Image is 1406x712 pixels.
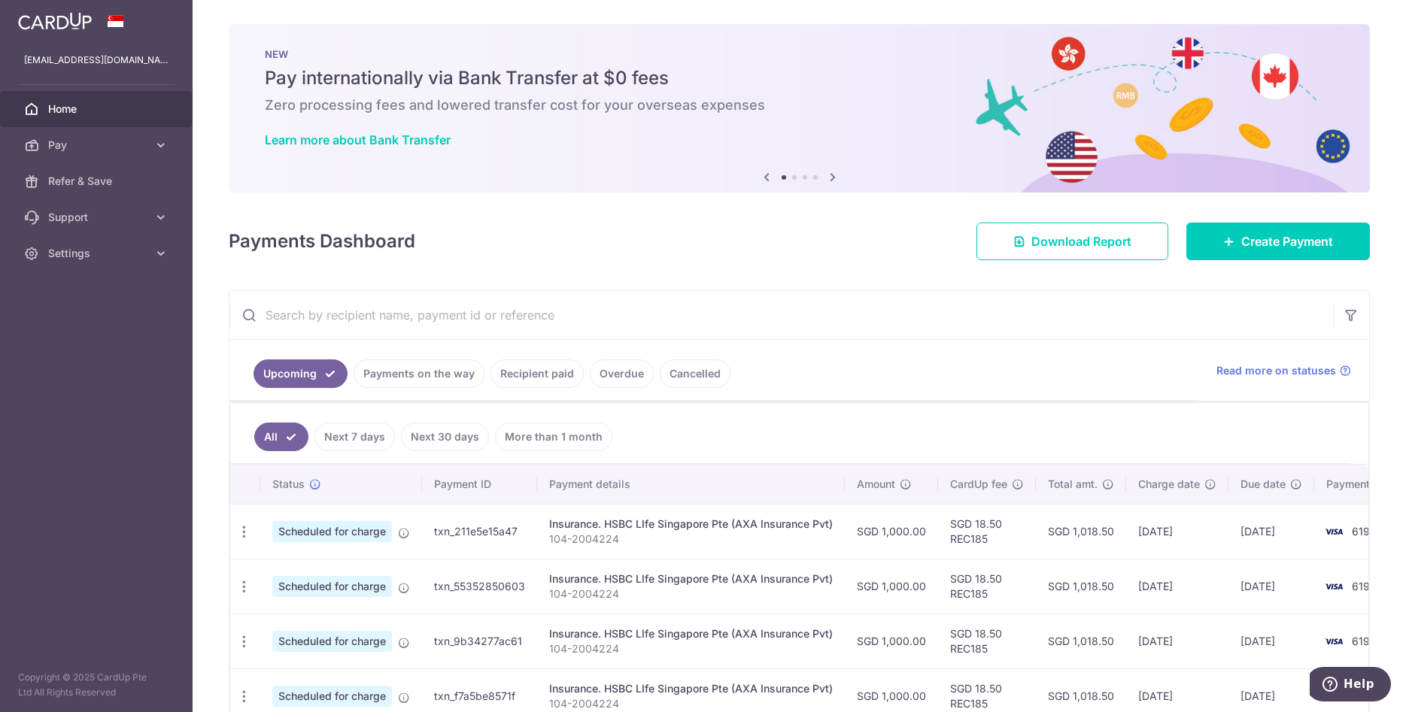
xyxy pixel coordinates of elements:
span: Scheduled for charge [272,631,392,652]
span: Scheduled for charge [272,576,392,597]
td: [DATE] [1228,504,1314,559]
a: Next 30 days [401,423,489,451]
a: Upcoming [254,359,348,388]
a: Next 7 days [314,423,395,451]
td: [DATE] [1126,559,1228,614]
td: SGD 18.50 REC185 [938,504,1036,559]
span: Home [48,101,147,117]
p: 104-2004224 [549,532,833,547]
a: Payments on the way [354,359,484,388]
td: txn_9b34277ac61 [422,614,537,668]
td: [DATE] [1228,559,1314,614]
h4: Payments Dashboard [229,228,415,255]
span: Pay [48,138,147,153]
p: 104-2004224 [549,641,833,656]
span: Settings [48,246,147,261]
span: Read more on statuses [1216,363,1336,378]
span: Refer & Save [48,174,147,189]
td: SGD 1,018.50 [1036,504,1126,559]
td: SGD 1,018.50 [1036,614,1126,668]
p: 104-2004224 [549,586,833,601]
span: Support [48,210,147,225]
span: Download Report [1031,232,1131,250]
span: Status [272,477,305,492]
a: Cancelled [660,359,730,388]
a: Read more on statuses [1216,363,1351,378]
div: Insurance. HSBC LIfe Singapore Pte (AXA Insurance Pvt) [549,517,833,532]
span: Create Payment [1241,232,1333,250]
div: Insurance. HSBC LIfe Singapore Pte (AXA Insurance Pvt) [549,626,833,641]
iframe: Opens a widget where you can find more information [1310,667,1391,704]
span: Scheduled for charge [272,521,392,542]
td: SGD 18.50 REC185 [938,614,1036,668]
td: [DATE] [1126,504,1228,559]
img: Bank Card [1319,632,1349,650]
td: SGD 1,000.00 [845,614,938,668]
th: Payment ID [422,465,537,504]
a: All [254,423,308,451]
td: txn_55352850603 [422,559,537,614]
span: Amount [857,477,895,492]
td: SGD 1,000.00 [845,559,938,614]
span: 6198 [1352,525,1377,538]
h6: Zero processing fees and lowered transfer cost for your overseas expenses [265,96,1334,114]
td: SGD 1,000.00 [845,504,938,559]
span: CardUp fee [950,477,1007,492]
span: Total amt. [1048,477,1098,492]
td: SGD 18.50 REC185 [938,559,1036,614]
span: Due date [1240,477,1286,492]
td: SGD 1,018.50 [1036,559,1126,614]
p: 104-2004224 [549,696,833,711]
span: Scheduled for charge [272,686,392,707]
a: Create Payment [1186,223,1370,260]
img: Bank Card [1319,523,1349,541]
th: Payment details [537,465,845,504]
img: Bank Card [1319,577,1349,595]
a: Download Report [976,223,1168,260]
a: Learn more about Bank Transfer [265,132,451,147]
div: Insurance. HSBC LIfe Singapore Pte (AXA Insurance Pvt) [549,681,833,696]
a: Recipient paid [490,359,584,388]
img: Bank transfer banner [229,24,1370,192]
span: 6198 [1352,635,1377,647]
p: [EMAIL_ADDRESS][DOMAIN_NAME] [24,53,169,68]
td: [DATE] [1228,614,1314,668]
input: Search by recipient name, payment id or reference [229,291,1333,339]
span: 6198 [1352,580,1377,592]
div: Insurance. HSBC LIfe Singapore Pte (AXA Insurance Pvt) [549,571,833,586]
a: More than 1 month [495,423,612,451]
h5: Pay internationally via Bank Transfer at $0 fees [265,66,1334,90]
span: Charge date [1138,477,1200,492]
td: txn_211e5e15a47 [422,504,537,559]
td: [DATE] [1126,614,1228,668]
img: CardUp [18,12,92,30]
a: Overdue [590,359,654,388]
p: NEW [265,48,1334,60]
